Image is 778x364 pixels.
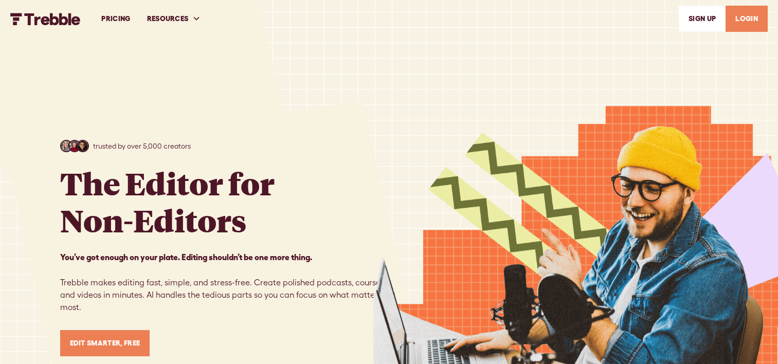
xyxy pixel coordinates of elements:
[139,1,209,37] div: RESOURCES
[10,13,81,25] img: Trebble FM Logo
[93,141,191,152] p: trusted by over 5,000 creators
[60,251,389,314] p: Trebble makes editing fast, simple, and stress-free. Create polished podcasts, courses, and video...
[93,1,138,37] a: PRICING
[679,6,726,32] a: SIGn UP
[10,12,81,25] a: home
[60,330,150,356] a: Edit Smarter, Free
[147,13,189,24] div: RESOURCES
[60,252,312,262] strong: You’ve got enough on your plate. Editing shouldn’t be one more thing. ‍
[726,6,768,32] a: LOGIN
[60,165,275,239] h1: The Editor for Non-Editors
